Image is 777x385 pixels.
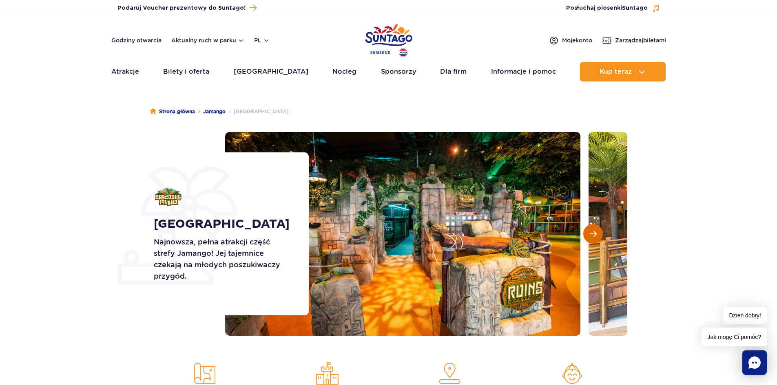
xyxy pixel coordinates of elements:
a: [GEOGRAPHIC_DATA] [234,62,308,81]
li: [GEOGRAPHIC_DATA] [226,108,288,116]
h1: [GEOGRAPHIC_DATA] [154,217,290,231]
a: Strona główna [150,108,195,116]
button: Posłuchaj piosenkiSuntago [566,4,660,12]
a: Park of Poland [365,20,412,58]
a: Dla firm [440,62,467,81]
a: Podaruj Voucher prezentowy do Suntago! [117,2,257,13]
a: Jamango [203,108,226,116]
span: Suntago [622,5,648,11]
button: Następny slajd [583,224,603,244]
button: Aktualny ruch w parku [171,37,244,44]
a: Mojekonto [549,35,592,45]
span: Posłuchaj piosenki [566,4,648,12]
a: Informacje i pomoc [491,62,556,81]
span: Zarządzaj biletami [615,36,666,44]
span: Kup teraz [600,68,632,75]
a: Nocleg [332,62,356,81]
button: pl [254,36,270,44]
a: Bilety i oferta [163,62,209,81]
a: Godziny otwarcia [111,36,162,44]
p: Najnowsza, pełna atrakcji część strefy Jamango! Jej tajemnice czekają na młodych poszukiwaczy prz... [154,236,290,282]
span: Podaruj Voucher prezentowy do Suntago! [117,4,246,12]
a: Atrakcje [111,62,139,81]
a: Sponsorzy [381,62,416,81]
span: Dzień dobry! [723,307,767,324]
span: Moje konto [562,36,592,44]
a: Zarządzajbiletami [602,35,666,45]
button: Kup teraz [580,62,666,81]
div: Chat [742,350,767,375]
span: Jak mogę Ci pomóc? [702,328,767,346]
